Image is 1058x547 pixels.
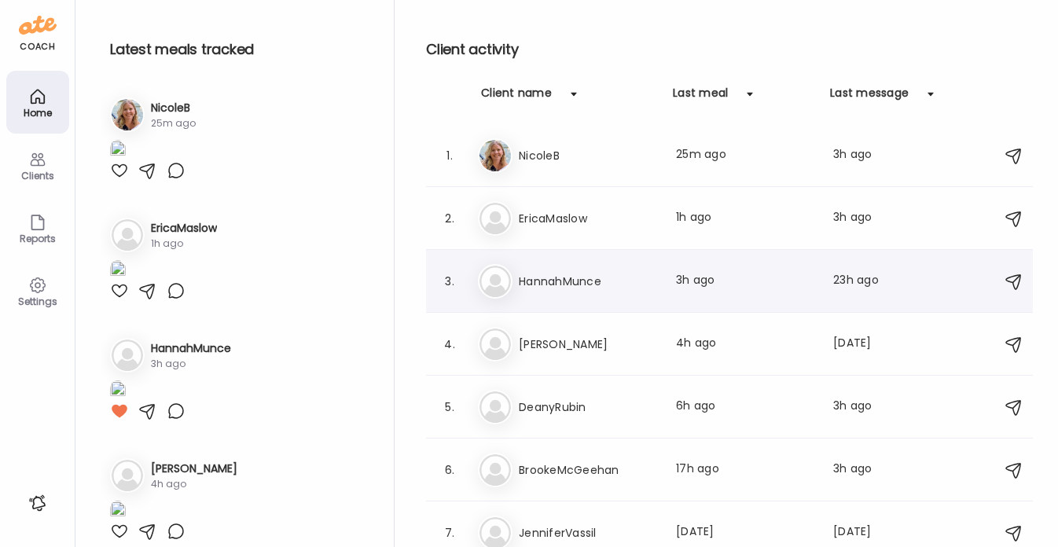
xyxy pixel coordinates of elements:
[833,335,895,354] div: [DATE]
[20,40,55,53] div: coach
[833,209,895,228] div: 3h ago
[112,99,143,130] img: avatars%2FkkLrUY8seuY0oYXoW3rrIxSZDCE3
[676,146,814,165] div: 25m ago
[110,140,126,161] img: images%2FkkLrUY8seuY0oYXoW3rrIxSZDCE3%2FbpUQgAfGi50pLHcTMsko%2FicyKssBsMaktUjuHyx6k_1080
[440,209,459,228] div: 2.
[833,523,895,542] div: [DATE]
[479,391,511,423] img: bg-avatar-default.svg
[519,335,657,354] h3: [PERSON_NAME]
[833,272,895,291] div: 23h ago
[440,523,459,542] div: 7.
[110,260,126,281] img: images%2FDX5FV1kV85S6nzT6xewNQuLsvz72%2FxFacuF7cf7DXkQbKPAzm%2F3lMfzDLnTwph84Euv2P3_1080
[833,398,895,417] div: 3h ago
[440,461,459,479] div: 6.
[151,237,217,251] div: 1h ago
[9,171,66,181] div: Clients
[676,523,814,542] div: [DATE]
[110,38,369,61] h2: Latest meals tracked
[151,100,196,116] h3: NicoleB
[9,108,66,118] div: Home
[112,340,143,371] img: bg-avatar-default.svg
[676,209,814,228] div: 1h ago
[479,203,511,234] img: bg-avatar-default.svg
[676,335,814,354] div: 4h ago
[830,85,909,110] div: Last message
[151,477,237,491] div: 4h ago
[479,140,511,171] img: avatars%2FkkLrUY8seuY0oYXoW3rrIxSZDCE3
[440,335,459,354] div: 4.
[151,116,196,130] div: 25m ago
[19,13,57,38] img: ate
[676,461,814,479] div: 17h ago
[426,38,1033,61] h2: Client activity
[519,461,657,479] h3: BrookeMcGeehan
[110,380,126,402] img: images%2Fkfkzk6vGDOhEU9eo8aJJ3Lraes72%2FDP9oMEGokjCIb1iLlcOA%2F9fqbq5106VkskXeu2Nvh_1080
[110,501,126,522] img: images%2Fvrxxq8hx67gXpjBZ45R0tDyoZHb2%2FWuG4RwdCBBE5CzyEtySl%2FT7kLJoVNTuqtsxMf4Snh_1080
[9,296,66,307] div: Settings
[519,146,657,165] h3: NicoleB
[112,460,143,491] img: bg-avatar-default.svg
[481,85,552,110] div: Client name
[440,146,459,165] div: 1.
[479,454,511,486] img: bg-avatar-default.svg
[151,461,237,477] h3: [PERSON_NAME]
[519,398,657,417] h3: DeanyRubin
[519,272,657,291] h3: HannahMunce
[112,219,143,251] img: bg-avatar-default.svg
[833,461,895,479] div: 3h ago
[440,272,459,291] div: 3.
[440,398,459,417] div: 5.
[519,209,657,228] h3: EricaMaslow
[9,233,66,244] div: Reports
[151,340,231,357] h3: HannahMunce
[519,523,657,542] h3: JenniferVassil
[676,398,814,417] div: 6h ago
[673,85,728,110] div: Last meal
[151,220,217,237] h3: EricaMaslow
[479,266,511,297] img: bg-avatar-default.svg
[833,146,895,165] div: 3h ago
[151,357,231,371] div: 3h ago
[676,272,814,291] div: 3h ago
[479,329,511,360] img: bg-avatar-default.svg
